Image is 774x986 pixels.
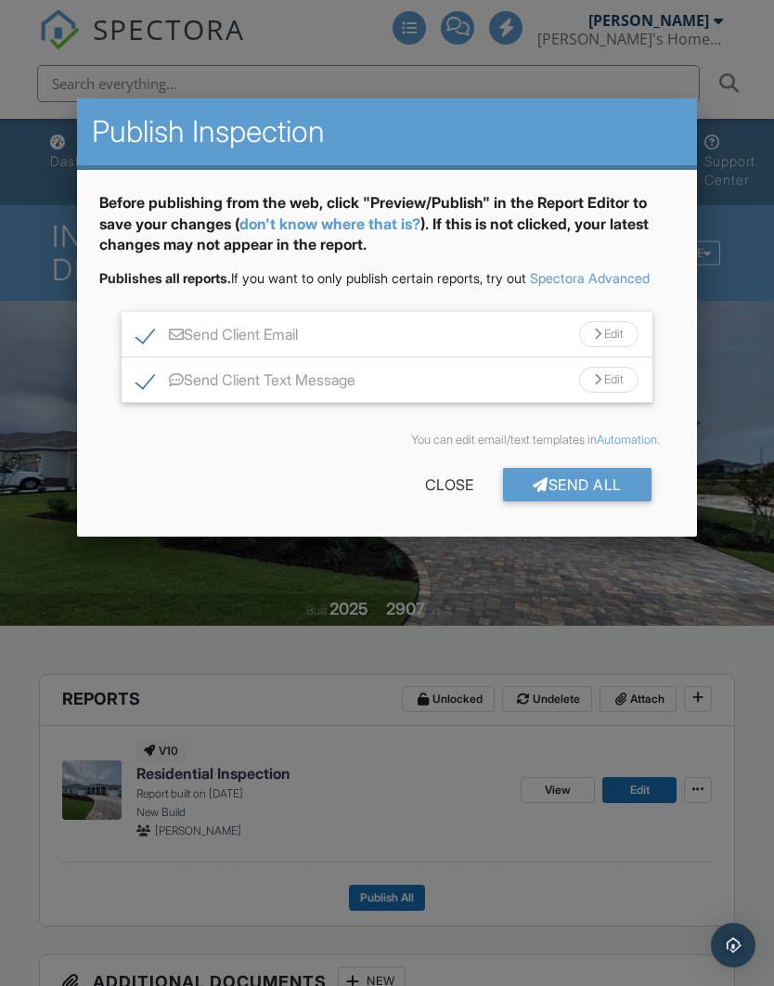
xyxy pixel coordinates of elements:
[239,214,420,233] a: don't know where that is?
[579,321,639,347] div: Edit
[503,468,651,501] div: Send All
[530,270,650,286] a: Spectora Advanced
[711,923,755,967] div: Open Intercom Messenger
[99,270,231,286] strong: Publishes all reports.
[99,270,526,286] span: If you want to only publish certain reports, try out
[92,113,681,150] h2: Publish Inspection
[395,468,503,501] div: Close
[114,433,659,448] div: You can edit email/text templates in .
[136,326,298,349] label: Send Client Email
[136,371,355,395] label: Send Client Text Message
[99,192,674,269] div: Before publishing from the web, click "Preview/Publish" in the Report Editor to save your changes...
[579,367,639,393] div: Edit
[597,433,657,447] a: Automation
